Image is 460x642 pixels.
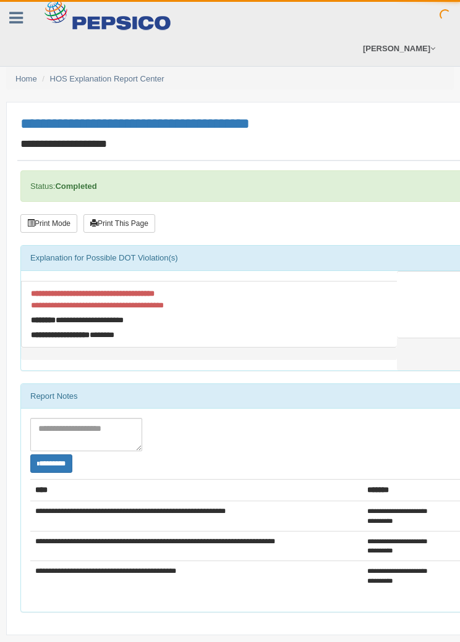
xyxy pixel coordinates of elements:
button: Print This Page [83,214,155,233]
button: Print Mode [20,214,77,233]
button: Change Filter Options [30,454,72,473]
a: [PERSON_NAME] [357,31,441,66]
a: HOS Explanation Report Center [50,74,164,83]
a: Home [15,74,37,83]
strong: Completed [55,181,96,191]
